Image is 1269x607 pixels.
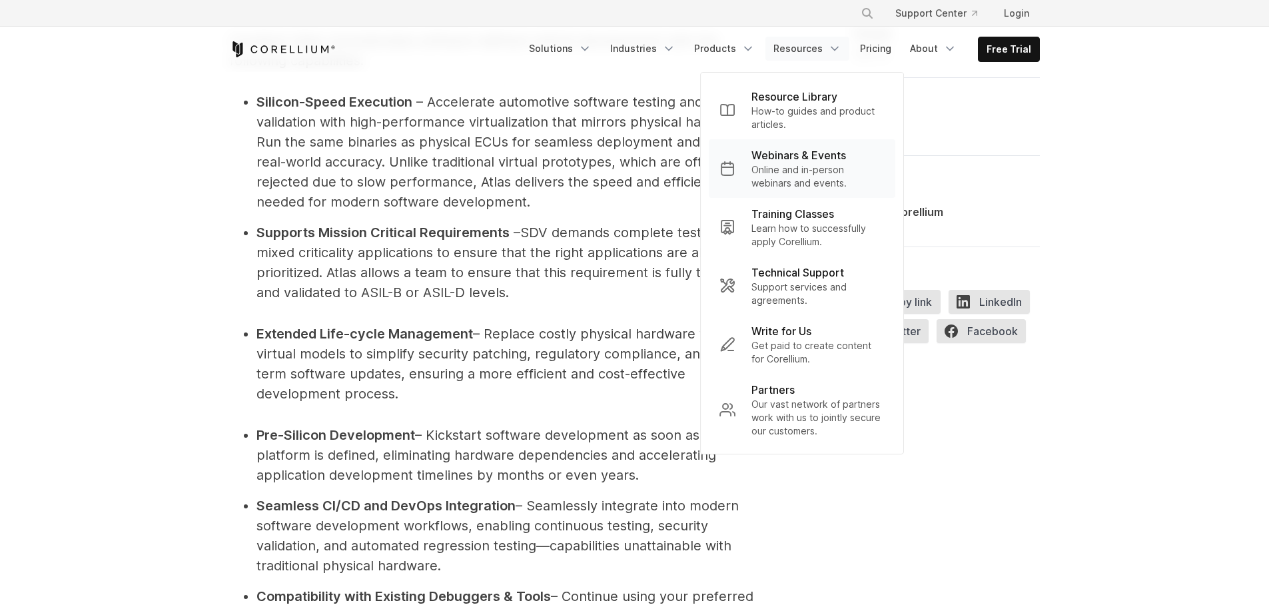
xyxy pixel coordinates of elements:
p: Webinars & Events [751,147,846,163]
a: Free Trial [979,37,1039,61]
a: Training Classes Learn how to successfully apply Corellium. [709,198,895,257]
button: Search [855,1,879,25]
a: Partners Our vast network of partners work with us to jointly secure our customers. [709,374,895,446]
p: Support services and agreements. [751,281,885,307]
li: – Kickstart software development as soon as a platform is defined, eliminating hardware dependenc... [256,425,763,485]
p: Our vast network of partners work with us to jointly secure our customers. [751,398,885,438]
strong: Compatibility with Existing Debuggers & Tools [256,588,551,604]
strong: Pre-Silicon Development [256,427,415,443]
p: How-to guides and product articles. [751,105,885,131]
strong: Seamless CI/CD and DevOps Integration [256,498,516,514]
a: Login [993,1,1040,25]
p: Training Classes [751,206,834,222]
span: LinkedIn [949,290,1030,314]
a: Resources [765,37,849,61]
a: Resource Library How-to guides and product articles. [709,81,895,139]
div: Corellium [893,204,943,220]
button: Copy link [853,290,941,314]
a: Facebook [937,319,1034,348]
a: Write for Us Get paid to create content for Corellium. [709,315,895,374]
span: – [514,225,520,241]
p: Partners [751,382,795,398]
li: – Replace costly physical hardware with virtual models to simplify security patching, regulatory ... [256,324,763,404]
strong: Supports Mission Critical Requirements [256,225,510,241]
strong: Silicon-Speed Execution [256,94,412,110]
p: Learn how to successfully apply Corellium. [751,222,885,249]
span: Facebook [937,319,1026,343]
a: Technical Support Support services and agreements. [709,257,895,315]
p: Online and in-person webinars and events. [751,163,885,190]
div: Share [853,263,1040,277]
a: Webinars & Events Online and in-person webinars and events. [709,139,895,198]
p: Resource Library [751,89,837,105]
a: About [902,37,965,61]
a: Solutions [521,37,600,61]
a: Support Center [885,1,988,25]
a: Industries [602,37,683,61]
a: Products [686,37,763,61]
div: Navigation Menu [845,1,1040,25]
span: – Accelerate automotive software testing and validation with high-performance virtualization that... [256,94,751,210]
p: Technical Support [751,265,844,281]
strong: Extended Life-cycle Management [256,326,473,342]
div: Tags [853,94,1040,107]
a: LinkedIn [949,290,1038,319]
div: Navigation Menu [521,37,1040,62]
a: Corellium Home [230,41,336,57]
div: Author [853,172,1040,185]
p: Write for Us [751,323,811,339]
a: Pricing [852,37,899,61]
li: – Seamlessly integrate into modern software development workflows, enabling continuous testing, s... [256,496,763,576]
p: Get paid to create content for Corellium. [751,339,885,366]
